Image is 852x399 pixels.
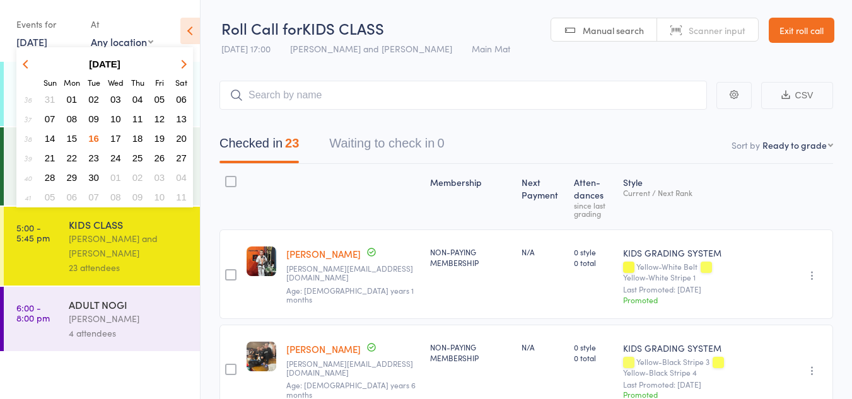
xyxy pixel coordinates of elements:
span: 01 [110,172,121,183]
span: 05 [155,94,165,105]
button: 08 [106,188,125,205]
span: Main Mat [472,42,510,55]
div: since last grading [574,201,613,217]
div: 4 attendees [69,326,189,340]
span: 18 [132,133,143,144]
button: CSV [761,82,833,109]
small: Tuesday [88,77,100,88]
button: 22 [62,149,82,166]
em: 41 [25,192,31,202]
button: 06 [62,188,82,205]
div: N/A [522,246,564,257]
button: 02 [128,169,148,186]
small: Thursday [131,77,144,88]
button: 11 [128,110,148,127]
button: 23 [84,149,103,166]
span: 12 [155,113,165,124]
span: 08 [110,192,121,202]
button: 09 [84,110,103,127]
span: 03 [155,172,165,183]
span: 22 [67,153,78,163]
button: 24 [106,149,125,166]
small: Last Promoted: [DATE] [623,285,732,294]
button: 31 [40,91,60,108]
span: 08 [67,113,78,124]
span: 04 [176,172,187,183]
button: 07 [40,110,60,127]
button: Checked in23 [219,130,299,163]
button: 29 [62,169,82,186]
button: 03 [106,91,125,108]
span: 07 [45,113,55,124]
img: image1727519150.png [247,246,276,276]
div: NON-PAYING MEMBERSHIP [430,246,511,268]
span: 31 [45,94,55,105]
button: 06 [172,91,191,108]
button: 04 [128,91,148,108]
strong: [DATE] [89,59,120,69]
em: 39 [24,153,32,163]
span: 01 [67,94,78,105]
span: 23 [88,153,99,163]
span: 13 [176,113,187,124]
span: 19 [155,133,165,144]
button: 28 [40,169,60,186]
a: 9:00 -10:30 amVeteran and First Responders[PERSON_NAME]3 attendees [4,127,200,205]
time: 6:00 - 8:00 pm [16,303,50,323]
button: 27 [172,149,191,166]
a: [PERSON_NAME] [286,247,361,260]
span: 10 [155,192,165,202]
span: 06 [176,94,187,105]
div: Yellow-White Belt [623,262,732,281]
div: At [91,14,153,35]
span: Roll Call for [221,18,302,38]
span: 04 [132,94,143,105]
em: 37 [24,114,32,124]
em: 38 [24,134,32,144]
a: [PERSON_NAME] [286,342,361,356]
small: Wednesday [108,77,124,88]
span: Yellow-Black Stripe 4 [623,367,697,378]
button: 09 [128,188,148,205]
div: Membership [425,170,516,224]
span: [DATE] 17:00 [221,42,271,55]
div: Yellow-Black Stripe 3 [623,357,732,376]
input: Search by name [219,81,707,110]
button: 08 [62,110,82,127]
a: Exit roll call [769,18,834,43]
div: N/A [522,342,564,352]
span: Age: [DEMOGRAPHIC_DATA] years 1 months [286,285,414,304]
button: 18 [128,130,148,147]
span: 03 [110,94,121,105]
time: 5:00 - 5:45 pm [16,223,50,243]
span: 02 [88,94,99,105]
button: 26 [150,149,170,166]
button: 20 [172,130,191,147]
span: 10 [110,113,121,124]
span: Scanner input [689,24,745,37]
span: 06 [67,192,78,202]
span: 16 [88,133,99,144]
button: 15 [62,130,82,147]
div: KIDS CLASS [69,217,189,231]
div: NON-PAYING MEMBERSHIP [430,342,511,363]
span: 11 [132,113,143,124]
span: 14 [45,133,55,144]
div: Current / Next Rank [623,188,732,197]
span: 26 [155,153,165,163]
span: 0 total [574,257,613,268]
div: Style [618,170,737,224]
div: Atten­dances [569,170,618,224]
span: 30 [88,172,99,183]
span: 11 [176,192,187,202]
span: 20 [176,133,187,144]
div: Events for [16,14,78,35]
button: 12 [150,110,170,127]
a: 6:00 -7:00 amEarly Risers[PERSON_NAME]6 attendees [4,62,200,126]
button: 11 [172,188,191,205]
label: Sort by [732,139,760,151]
div: Any location [91,35,153,49]
button: 10 [106,110,125,127]
small: Monday [64,77,80,88]
small: James_can_work@yahoo.com.au [286,359,420,378]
